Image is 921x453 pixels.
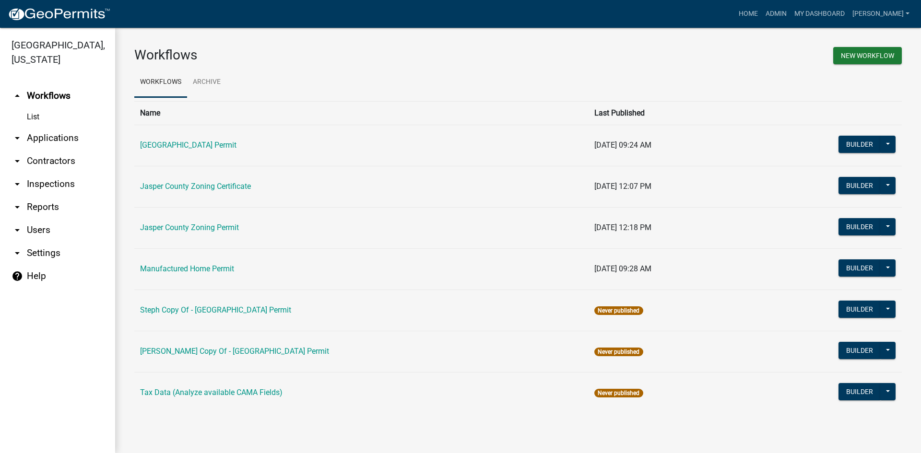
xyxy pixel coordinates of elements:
[12,247,23,259] i: arrow_drop_down
[12,224,23,236] i: arrow_drop_down
[594,182,651,191] span: [DATE] 12:07 PM
[849,5,913,23] a: [PERSON_NAME]
[791,5,849,23] a: My Dashboard
[838,218,881,235] button: Builder
[589,101,744,125] th: Last Published
[838,177,881,194] button: Builder
[838,301,881,318] button: Builder
[762,5,791,23] a: Admin
[594,140,651,150] span: [DATE] 09:24 AM
[140,347,329,356] a: [PERSON_NAME] Copy Of - [GEOGRAPHIC_DATA] Permit
[12,178,23,190] i: arrow_drop_down
[594,389,643,397] span: Never published
[12,155,23,167] i: arrow_drop_down
[735,5,762,23] a: Home
[838,136,881,153] button: Builder
[134,47,511,63] h3: Workflows
[140,388,283,397] a: Tax Data (Analyze available CAMA Fields)
[12,132,23,144] i: arrow_drop_down
[594,306,643,315] span: Never published
[140,305,291,314] a: Steph Copy Of - [GEOGRAPHIC_DATA] Permit
[12,90,23,102] i: arrow_drop_up
[838,383,881,400] button: Builder
[134,101,589,125] th: Name
[12,270,23,282] i: help
[140,264,234,273] a: Manufactured Home Permit
[594,264,651,273] span: [DATE] 09:28 AM
[838,259,881,277] button: Builder
[140,140,236,150] a: [GEOGRAPHIC_DATA] Permit
[187,67,226,98] a: Archive
[594,223,651,232] span: [DATE] 12:18 PM
[134,67,187,98] a: Workflows
[838,342,881,359] button: Builder
[140,223,239,232] a: Jasper County Zoning Permit
[833,47,902,64] button: New Workflow
[12,201,23,213] i: arrow_drop_down
[594,348,643,356] span: Never published
[140,182,251,191] a: Jasper County Zoning Certificate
